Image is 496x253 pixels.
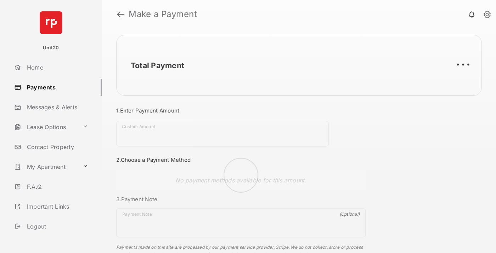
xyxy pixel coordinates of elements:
a: Lease Options [11,119,80,136]
h3: 1. Enter Payment Amount [116,107,366,114]
a: Payments [11,79,102,96]
a: My Apartment [11,158,80,175]
h3: 3. Payment Note [116,196,366,203]
h3: 2. Choose a Payment Method [116,156,366,163]
h2: Total Payment [131,61,184,70]
p: Unit20 [43,44,59,51]
strong: Make a Payment [129,10,197,18]
a: Messages & Alerts [11,99,102,116]
a: F.A.Q. [11,178,102,195]
a: Important Links [11,198,91,215]
a: Contact Property [11,138,102,155]
img: svg+xml;base64,PHN2ZyB4bWxucz0iaHR0cDovL3d3dy53My5vcmcvMjAwMC9zdmciIHdpZHRoPSI2NCIgaGVpZ2h0PSI2NC... [40,11,62,34]
a: Logout [11,218,102,235]
a: Home [11,59,102,76]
